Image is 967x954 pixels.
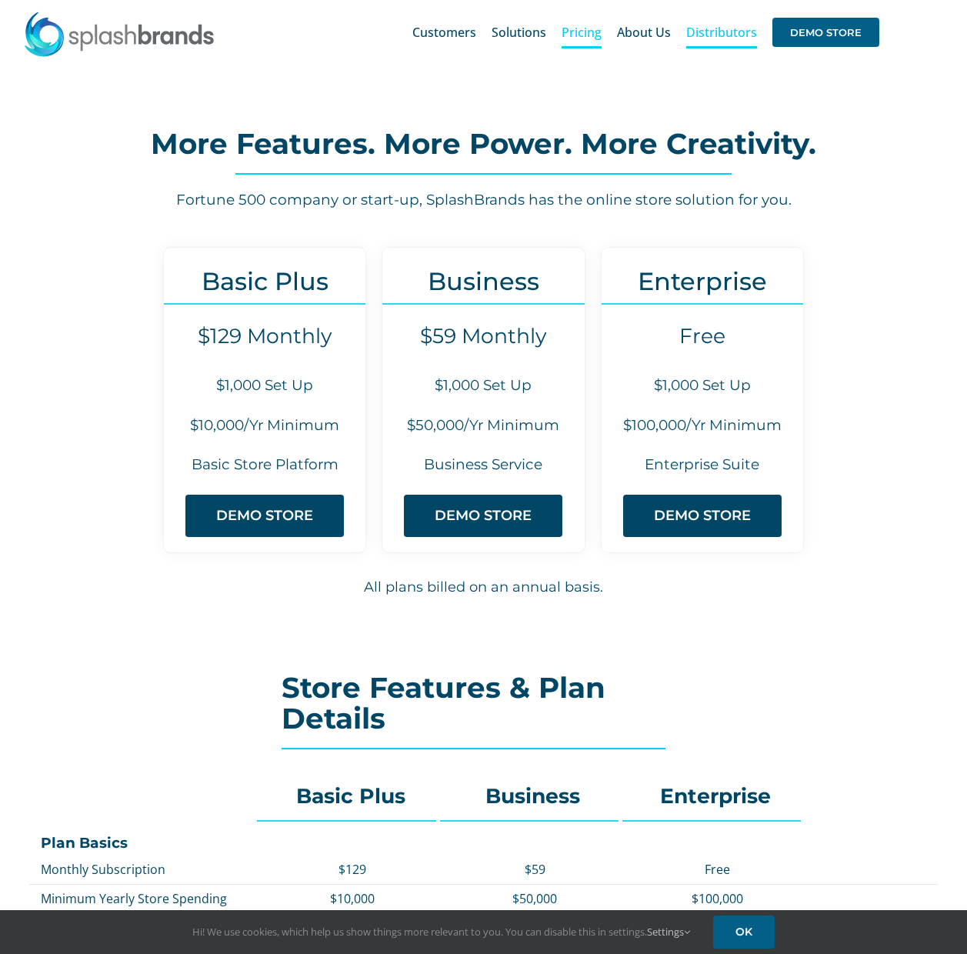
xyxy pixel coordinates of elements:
[164,455,365,475] h6: Basic Store Platform
[185,495,344,537] a: DEMO STORE
[164,375,365,396] h6: $1,000 Set Up
[617,26,671,38] span: About Us
[164,415,365,436] h6: $10,000/Yr Minimum
[602,267,803,295] h3: Enterprise
[562,26,602,38] span: Pricing
[435,508,532,524] span: DEMO STORE
[41,890,254,907] p: Minimum Yearly Store Spending
[452,861,619,878] p: $59
[412,26,476,38] span: Customers
[164,324,365,349] h4: $129 Monthly
[713,916,775,949] a: OK
[686,8,757,57] a: Distributors
[268,890,435,907] p: $10,000
[164,267,365,295] h3: Basic Plus
[623,495,782,537] a: DEMO STORE
[602,415,803,436] h6: $100,000/Yr Minimum
[382,324,584,349] h4: $59 Monthly
[485,783,580,809] strong: Business
[382,455,584,475] h6: Business Service
[216,508,313,524] span: DEMO STORE
[382,267,584,295] h3: Business
[268,861,435,878] p: $129
[772,18,879,47] span: DEMO STORE
[412,8,879,57] nav: Main Menu
[647,925,690,939] a: Settings
[562,8,602,57] a: Pricing
[41,861,254,878] p: Monthly Subscription
[602,324,803,349] h4: Free
[772,8,879,57] a: DEMO STORE
[382,375,584,396] h6: $1,000 Set Up
[296,783,405,809] strong: Basic Plus
[654,508,751,524] span: DEMO STORE
[282,672,685,734] h2: Store Features & Plan Details
[382,415,584,436] h6: $50,000/Yr Minimum
[192,925,690,939] span: Hi! We use cookies, which help us show things more relevant to you. You can disable this in setti...
[48,577,919,598] h6: All plans billed on an annual basis.
[412,8,476,57] a: Customers
[41,834,128,852] strong: Plan Basics
[404,495,562,537] a: DEMO STORE
[660,783,771,809] strong: Enterprise
[77,128,890,159] h2: More Features. More Power. More Creativity.
[492,26,546,38] span: Solutions
[634,890,801,907] p: $100,000
[602,455,803,475] h6: Enterprise Suite
[602,375,803,396] h6: $1,000 Set Up
[77,190,890,211] h6: Fortune 500 company or start-up, SplashBrands has the online store solution for you.
[634,861,801,878] p: Free
[23,11,215,57] img: SplashBrands.com Logo
[452,890,619,907] p: $50,000
[686,26,757,38] span: Distributors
